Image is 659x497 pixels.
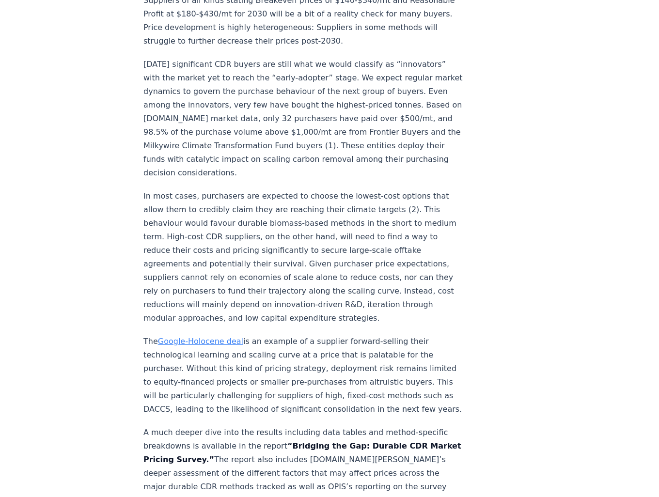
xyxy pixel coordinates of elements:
strong: “Bridging the Gap: Durable CDR Market Pricing Survey.” [143,441,461,464]
a: Google-Holocene deal [158,337,243,346]
p: In most cases, purchasers are expected to choose the lowest-cost options that allow them to credi... [143,189,464,325]
p: The is an example of a supplier forward-selling their technological learning and scaling curve at... [143,335,464,416]
p: [DATE] significant CDR buyers are still what we would classify as “innovators” with the market ye... [143,58,464,180]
